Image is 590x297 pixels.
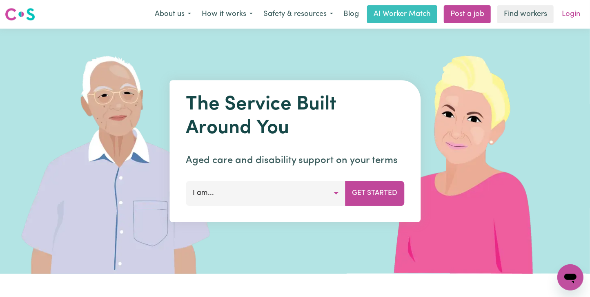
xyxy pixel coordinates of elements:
[5,5,35,24] a: Careseekers logo
[196,6,258,23] button: How it works
[444,5,491,23] a: Post a job
[5,7,35,22] img: Careseekers logo
[497,5,554,23] a: Find workers
[557,5,585,23] a: Login
[186,153,404,168] p: Aged care and disability support on your terms
[149,6,196,23] button: About us
[367,5,437,23] a: AI Worker Match
[338,5,364,23] a: Blog
[186,181,345,205] button: I am...
[186,93,404,140] h1: The Service Built Around You
[258,6,338,23] button: Safety & resources
[557,264,583,290] iframe: Button to launch messaging window
[345,181,404,205] button: Get Started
